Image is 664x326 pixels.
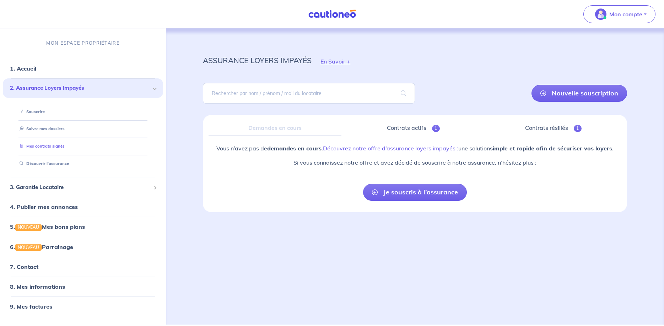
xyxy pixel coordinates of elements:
[3,200,163,214] div: 4. Publier mes annonces
[3,239,163,254] div: 6.NOUVEAUParrainage
[10,263,38,270] a: 7. Contact
[531,85,627,102] a: Nouvelle souscription
[347,121,480,136] a: Contrats actifs1
[216,144,614,153] p: Vous n’avez pas de . une solution .
[10,223,85,230] a: 5.NOUVEAUMes bons plans
[17,144,65,149] a: Mes contrats signés
[595,9,606,20] img: illu_account_valid_menu.svg
[11,140,155,152] div: Mes contrats signés
[312,51,359,72] button: En Savoir +
[574,125,582,132] span: 1
[432,125,440,132] span: 1
[363,184,467,201] a: Je souscris à l’assurance
[323,145,458,152] a: Découvrez notre offre d’assurance loyers impayés :
[11,123,155,135] div: Suivre mes dossiers
[203,54,312,67] p: assurance loyers impayés
[17,126,65,131] a: Suivre mes dossiers
[10,283,65,290] a: 8. Mes informations
[17,109,45,114] a: Souscrire
[203,83,415,104] input: Rechercher par nom / prénom / mail du locataire
[3,61,163,76] div: 1. Accueil
[3,260,163,274] div: 7. Contact
[216,158,614,167] p: Si vous connaissez notre offre et avez décidé de souscrire à notre assurance, n’hésitez plus :
[3,299,163,314] div: 9. Mes factures
[3,220,163,234] div: 5.NOUVEAUMes bons plans
[3,181,163,194] div: 3. Garantie Locataire
[3,280,163,294] div: 8. Mes informations
[17,161,69,166] a: Découvrir l'assurance
[485,121,621,136] a: Contrats résiliés1
[3,78,163,98] div: 2. Assurance Loyers Impayés
[11,158,155,170] div: Découvrir l'assurance
[10,65,36,72] a: 1. Accueil
[10,183,151,192] span: 3. Garantie Locataire
[490,145,612,152] strong: simple et rapide afin de sécuriser vos loyers
[10,303,52,310] a: 9. Mes factures
[306,10,359,18] img: Cautioneo
[609,10,642,18] p: Mon compte
[583,5,655,23] button: illu_account_valid_menu.svgMon compte
[10,203,78,210] a: 4. Publier mes annonces
[10,84,151,92] span: 2. Assurance Loyers Impayés
[10,243,73,250] a: 6.NOUVEAUParrainage
[392,83,415,103] span: search
[11,106,155,118] div: Souscrire
[267,145,322,152] strong: demandes en cours
[46,40,119,46] p: MON ESPACE PROPRIÉTAIRE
